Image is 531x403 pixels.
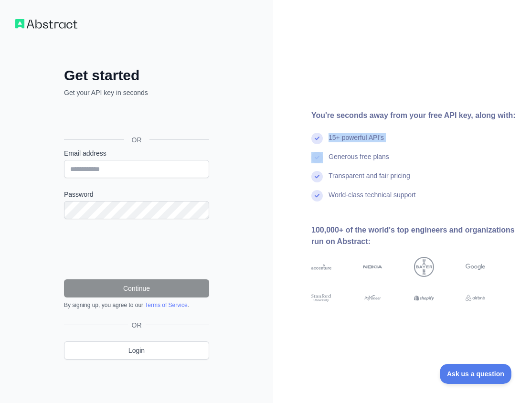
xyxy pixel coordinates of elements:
iframe: Nút Đăng nhập bằng Google [59,108,212,129]
div: By signing up, you agree to our . [64,301,209,309]
label: Password [64,190,209,199]
div: Transparent and fair pricing [329,171,410,190]
img: check mark [311,133,323,144]
div: Generous free plans [329,152,389,171]
a: Terms of Service [145,302,187,308]
h2: Get started [64,67,209,84]
img: accenture [311,257,331,277]
div: 15+ powerful API's [329,133,384,152]
p: Get your API key in seconds [64,88,209,97]
img: check mark [311,171,323,182]
img: stanford university [311,293,331,303]
iframe: reCAPTCHA [64,231,209,268]
a: Login [64,341,209,360]
img: bayer [414,257,434,277]
iframe: Toggle Customer Support [440,364,512,384]
img: google [466,257,486,277]
span: OR [128,320,146,330]
div: 100,000+ of the world's top engineers and organizations run on Abstract: [311,224,516,247]
img: check mark [311,190,323,201]
img: check mark [311,152,323,163]
label: Email address [64,148,209,158]
button: Continue [64,279,209,297]
img: Workflow [15,19,77,29]
img: nokia [363,257,383,277]
img: payoneer [363,293,383,303]
img: airbnb [466,293,486,303]
div: World-class technical support [329,190,416,209]
img: shopify [414,293,434,303]
div: You're seconds away from your free API key, along with: [311,110,516,121]
span: OR [124,135,149,145]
